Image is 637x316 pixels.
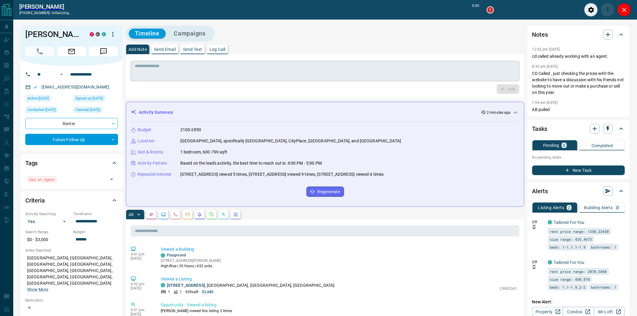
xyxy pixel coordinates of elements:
[180,171,384,178] p: [STREET_ADDRESS] viewed 5 times, [STREET_ADDRESS] viewed 9 times, [STREET_ADDRESS] viewed 4 times
[550,268,607,274] span: rent price range: 2070,3850
[306,187,344,197] button: Regenerate
[161,276,517,282] p: Viewed a Listing
[532,30,548,39] h2: Notes
[584,3,598,17] div: Audio Settings
[73,95,118,104] div: Mon Apr 17 2023
[550,236,592,242] span: size range: 435,4673
[75,95,103,101] span: Signed up [DATE]
[210,47,225,51] p: Log Call
[25,248,118,253] p: Areas Searched:
[27,95,49,101] span: Active [DATE]
[25,229,70,235] p: Search Range:
[543,143,559,147] p: Pending
[617,3,631,17] div: Close
[102,32,106,36] div: condos.ca
[500,286,517,291] p: C9042341
[221,212,226,217] svg: Opportunities
[138,160,167,166] p: Activity Pattern
[532,107,625,113] p: AB pulled
[139,109,173,116] p: Activity Summary
[33,85,37,89] svg: Email Verified
[601,3,614,17] div: Mute
[584,206,613,210] p: Building Alerts
[58,71,65,78] button: Open
[90,32,94,36] div: property.ca
[131,107,519,118] div: Activity Summary2 minutes ago
[180,160,322,166] p: Based on the lead's activity, the best time to reach out is: 4:00 PM - 5:00 PM
[161,212,166,217] svg: Lead Browsing Activity
[25,193,118,208] div: Criteria
[73,229,118,235] p: Budget:
[161,253,165,258] div: condos.ca
[27,107,56,113] span: Contacted [DATE]
[73,211,118,217] p: Timeframe:
[161,308,517,314] p: [PERSON_NAME] viewed this listing 5 times
[532,47,560,51] p: 12:02 pm [DATE]
[591,244,617,250] span: bathrooms: 1
[42,85,110,89] a: [EMAIL_ADDRESS][DOMAIN_NAME]
[532,225,536,229] svg: Push Notification Only
[548,220,552,225] div: condos.ca
[532,153,625,162] p: No pending tasks
[532,122,625,136] div: Tasks
[25,95,70,104] div: Fri Jul 25 2025
[25,298,118,303] p: Motivation:
[550,276,590,282] span: size range: 450,878
[617,206,619,210] p: 0
[161,302,517,308] p: Opportunity - Viewed a listing
[532,219,544,225] p: Off
[532,64,558,69] p: 8:35 am [DATE]
[25,158,38,168] h2: Tags
[161,258,221,263] p: [STREET_ADDRESS][PERSON_NAME]
[73,107,118,115] div: Wed Apr 09 2025
[25,107,70,115] div: Wed Jul 09 2025
[27,287,48,293] button: Show More
[25,235,70,245] p: $0 - $3,000
[532,124,547,134] h2: Tasks
[138,127,151,133] p: Budget
[532,70,625,96] p: CD Called , just checking the prices with the website to have a discussion with his friends not l...
[29,176,55,182] span: Has an Agent
[180,289,182,295] p: 1
[185,289,198,295] p: 639 sqft
[532,166,625,175] button: New Task
[532,299,625,305] p: New Alert:
[185,212,190,217] svg: Emails
[168,29,212,39] button: Campaigns
[96,32,100,36] div: mrloft.ca
[25,211,70,217] p: Actively Searching:
[532,27,625,42] div: Notes
[538,206,564,210] p: Listing Alerts
[180,138,401,144] p: [GEOGRAPHIC_DATA], specifically [GEOGRAPHIC_DATA], CityPlace, [GEOGRAPHIC_DATA], and [GEOGRAPHIC_...
[25,196,45,205] h2: Criteria
[209,212,214,217] svg: Requests
[532,259,544,265] p: Off
[532,186,548,196] h2: Alerts
[472,3,480,17] p: 0:00
[129,29,166,39] button: Timeline
[197,212,202,217] svg: Listing Alerts
[554,220,585,225] a: Tailored For You
[183,47,202,51] p: Send Text
[107,175,116,184] button: Open
[129,47,147,51] p: Add Note
[550,284,586,290] span: beds: 1.1-1.9,2-2
[138,149,163,155] p: Size & Rooms
[563,143,565,147] p: 0
[131,282,152,286] p: 4:52 pm
[19,10,72,16] p: [PHONE_NUMBER] -
[161,246,517,252] p: Viewed a Building
[138,171,171,178] p: Repeated Interest
[548,260,552,265] div: condos.ca
[180,127,201,133] p: 2100-2850
[89,47,118,56] span: Message
[52,11,72,15] span: initializing...
[167,283,205,288] a: [STREET_ADDRESS]
[19,3,72,10] a: [PERSON_NAME]
[25,47,54,56] span: Call
[149,212,154,217] svg: Notes
[25,253,118,295] p: [GEOGRAPHIC_DATA], [GEOGRAPHIC_DATA], [GEOGRAPHIC_DATA], [GEOGRAPHIC_DATA], [GEOGRAPHIC_DATA], [G...
[25,156,118,170] div: Tags
[131,286,152,290] p: [DATE]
